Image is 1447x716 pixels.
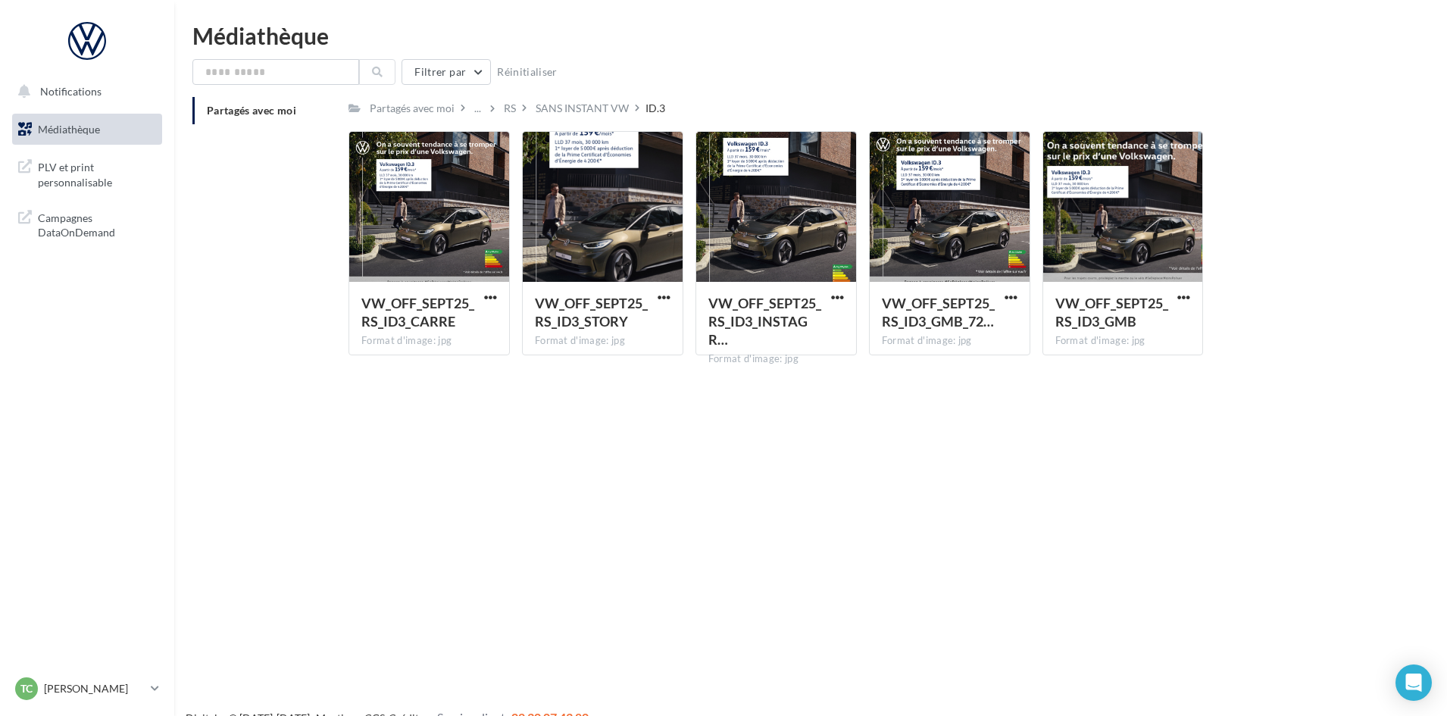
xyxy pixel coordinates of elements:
[471,98,484,119] div: ...
[40,85,102,98] span: Notifications
[402,59,491,85] button: Filtrer par
[536,101,629,116] div: SANS INSTANT VW
[1055,334,1191,348] div: Format d'image: jpg
[192,24,1429,47] div: Médiathèque
[504,101,516,116] div: RS
[38,123,100,136] span: Médiathèque
[708,352,844,366] div: Format d'image: jpg
[38,157,156,189] span: PLV et print personnalisable
[1055,295,1168,330] span: VW_OFF_SEPT25_RS_ID3_GMB
[44,681,145,696] p: [PERSON_NAME]
[207,104,296,117] span: Partagés avec moi
[645,101,665,116] div: ID.3
[12,674,162,703] a: TC [PERSON_NAME]
[9,151,165,195] a: PLV et print personnalisable
[361,334,497,348] div: Format d'image: jpg
[9,202,165,246] a: Campagnes DataOnDemand
[535,295,648,330] span: VW_OFF_SEPT25_RS_ID3_STORY
[882,334,1017,348] div: Format d'image: jpg
[535,334,670,348] div: Format d'image: jpg
[491,63,564,81] button: Réinitialiser
[361,295,474,330] span: VW_OFF_SEPT25_RS_ID3_CARRE
[38,208,156,240] span: Campagnes DataOnDemand
[708,295,821,348] span: VW_OFF_SEPT25_RS_ID3_INSTAGRAM
[882,295,995,330] span: VW_OFF_SEPT25_RS_ID3_GMB_720x720
[9,114,165,145] a: Médiathèque
[9,76,159,108] button: Notifications
[20,681,33,696] span: TC
[1395,664,1432,701] div: Open Intercom Messenger
[370,101,455,116] div: Partagés avec moi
